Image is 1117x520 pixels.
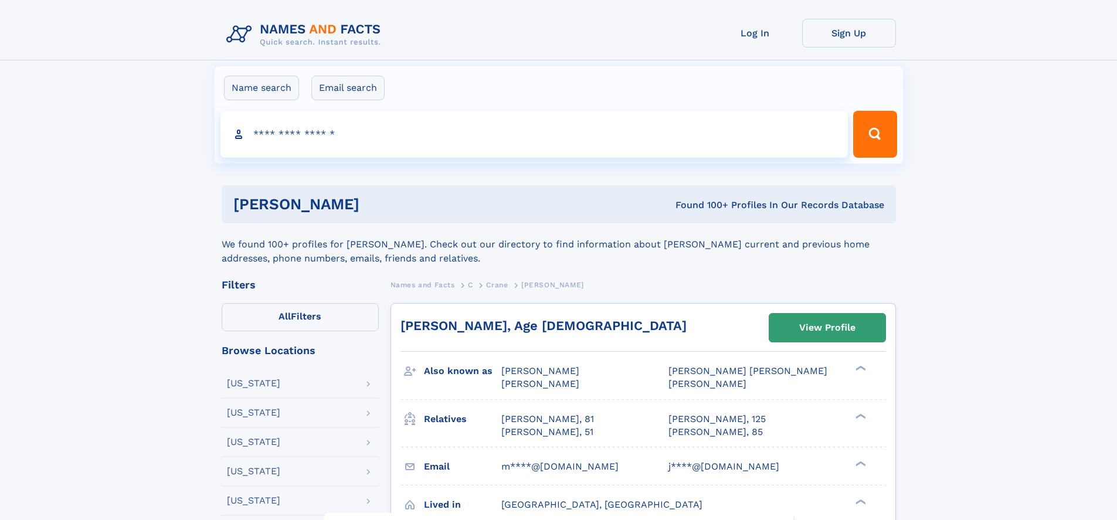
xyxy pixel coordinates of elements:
div: [US_STATE] [227,379,280,388]
input: search input [220,111,848,158]
label: Email search [311,76,385,100]
h3: Email [424,457,501,477]
img: Logo Names and Facts [222,19,391,50]
a: Names and Facts [391,277,455,292]
div: ❯ [853,412,867,420]
div: [US_STATE] [227,408,280,417]
h3: Relatives [424,409,501,429]
h1: [PERSON_NAME] [233,197,518,212]
div: Filters [222,280,379,290]
button: Search Button [853,111,897,158]
span: [PERSON_NAME] [501,365,579,376]
a: [PERSON_NAME], 85 [668,426,763,439]
span: [PERSON_NAME] [668,378,746,389]
span: Crane [486,281,508,289]
div: [US_STATE] [227,437,280,447]
div: [US_STATE] [227,496,280,505]
a: [PERSON_NAME], Age [DEMOGRAPHIC_DATA] [400,318,687,333]
a: C [468,277,473,292]
div: We found 100+ profiles for [PERSON_NAME]. Check out our directory to find information about [PERS... [222,223,896,266]
div: ❯ [853,460,867,467]
label: Name search [224,76,299,100]
span: [PERSON_NAME] [PERSON_NAME] [668,365,827,376]
a: [PERSON_NAME], 81 [501,413,594,426]
span: [PERSON_NAME] [501,378,579,389]
div: View Profile [799,314,855,341]
a: Crane [486,277,508,292]
a: [PERSON_NAME], 51 [501,426,593,439]
div: [US_STATE] [227,467,280,476]
h3: Lived in [424,495,501,515]
div: Found 100+ Profiles In Our Records Database [517,199,884,212]
span: [PERSON_NAME] [521,281,584,289]
a: Log In [708,19,802,47]
a: Sign Up [802,19,896,47]
div: Browse Locations [222,345,379,356]
span: [GEOGRAPHIC_DATA], [GEOGRAPHIC_DATA] [501,499,702,510]
h3: Also known as [424,361,501,381]
div: ❯ [853,498,867,505]
a: [PERSON_NAME], 125 [668,413,766,426]
div: ❯ [853,365,867,372]
a: View Profile [769,314,885,342]
span: All [279,311,291,322]
span: C [468,281,473,289]
label: Filters [222,303,379,331]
